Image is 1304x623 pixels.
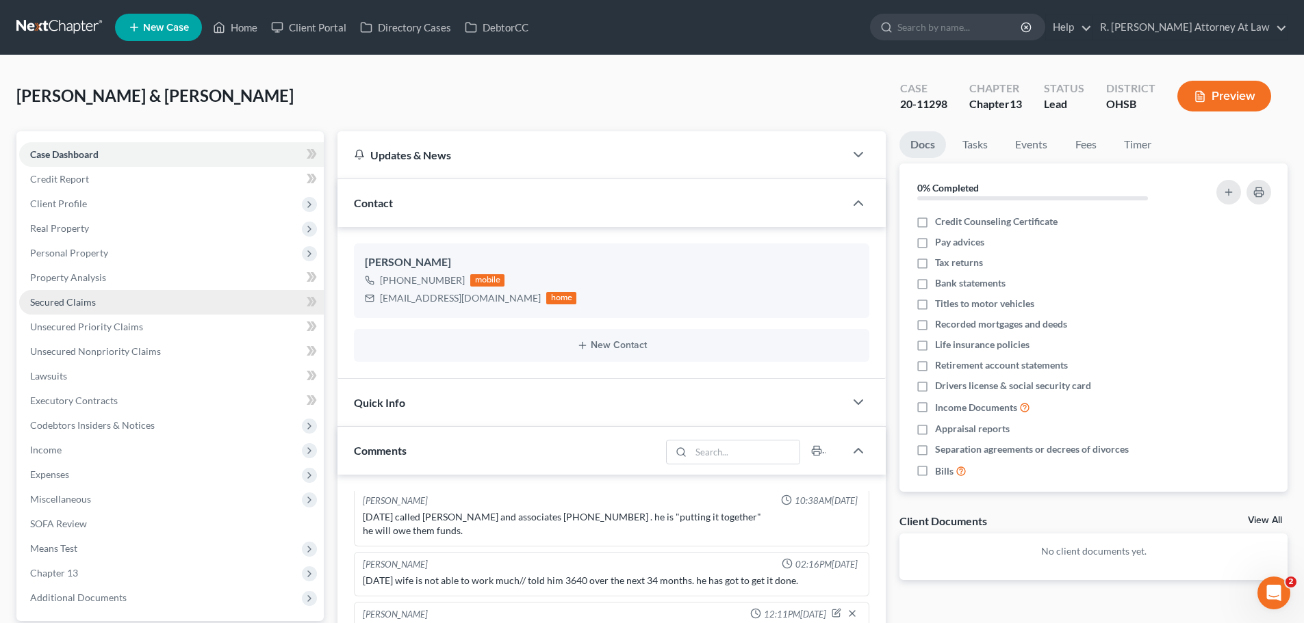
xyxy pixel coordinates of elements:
[1046,15,1092,40] a: Help
[19,339,324,364] a: Unsecured Nonpriority Claims
[935,276,1006,290] span: Bank statements
[19,315,324,339] a: Unsecured Priority Claims
[1093,15,1287,40] a: R. [PERSON_NAME] Attorney At Law
[354,444,407,457] span: Comments
[264,15,353,40] a: Client Portal
[1177,81,1271,111] button: Preview
[19,512,324,536] a: SOFA Review
[899,131,946,158] a: Docs
[30,567,78,579] span: Chapter 13
[19,364,324,388] a: Lawsuits
[935,464,954,478] span: Bills
[30,296,96,308] span: Secured Claims
[546,292,576,304] div: home
[1010,97,1022,110] span: 13
[30,345,161,357] span: Unsecured Nonpriority Claims
[1106,96,1155,112] div: OHSB
[354,396,405,409] span: Quick Info
[354,148,828,162] div: Updates & News
[795,558,858,571] span: 02:16PM[DATE]
[935,256,983,269] span: Tax returns
[951,131,999,158] a: Tasks
[363,574,860,587] div: [DATE] wife is not able to work much// told him 3640 over the next 34 months. he has got to get i...
[935,442,1129,456] span: Separation agreements or decrees of divorces
[969,81,1022,96] div: Chapter
[1106,81,1155,96] div: District
[935,215,1058,228] span: Credit Counseling Certificate
[935,235,984,249] span: Pay advices
[900,81,947,96] div: Case
[897,14,1023,40] input: Search by name...
[1044,81,1084,96] div: Status
[30,148,99,160] span: Case Dashboard
[30,198,87,209] span: Client Profile
[935,379,1091,393] span: Drivers license & social security card
[969,96,1022,112] div: Chapter
[1064,131,1108,158] a: Fees
[935,338,1030,352] span: Life insurance policies
[365,254,858,271] div: [PERSON_NAME]
[363,510,860,538] div: [DATE] called [PERSON_NAME] and associates [PHONE_NUMBER] . he is "putting it together" he will o...
[143,23,189,33] span: New Case
[30,542,77,554] span: Means Test
[19,265,324,290] a: Property Analysis
[353,15,458,40] a: Directory Cases
[30,173,89,185] span: Credit Report
[30,321,143,332] span: Unsecured Priority Claims
[935,317,1067,331] span: Recorded mortgages and deeds
[30,395,118,406] span: Executory Contracts
[30,518,87,529] span: SOFA Review
[380,274,465,287] div: [PHONE_NUMBER]
[935,358,1068,372] span: Retirement account statements
[30,444,62,455] span: Income
[458,15,535,40] a: DebtorCC
[910,544,1277,558] p: No client documents yet.
[899,514,987,528] div: Client Documents
[380,291,541,305] div: [EMAIL_ADDRESS][DOMAIN_NAME]
[691,440,800,464] input: Search...
[30,222,89,234] span: Real Property
[30,370,67,382] span: Lawsuits
[16,85,294,105] span: [PERSON_NAME] & [PERSON_NAME]
[935,422,1010,436] span: Appraisal reports
[1113,131,1162,158] a: Timer
[365,340,858,351] button: New Contact
[1257,576,1290,609] iframe: Intercom live chat
[1248,516,1282,525] a: View All
[470,274,504,287] div: mobile
[30,468,69,480] span: Expenses
[19,290,324,315] a: Secured Claims
[363,608,428,622] div: [PERSON_NAME]
[363,558,428,571] div: [PERSON_NAME]
[764,608,826,621] span: 12:11PM[DATE]
[30,247,108,259] span: Personal Property
[1286,576,1296,587] span: 2
[19,388,324,413] a: Executory Contracts
[935,297,1034,310] span: Titles to motor vehicles
[900,96,947,112] div: 20-11298
[19,167,324,191] a: Credit Report
[30,493,91,505] span: Miscellaneous
[1044,96,1084,112] div: Lead
[354,196,393,209] span: Contact
[206,15,264,40] a: Home
[30,592,127,603] span: Additional Documents
[30,271,106,283] span: Property Analysis
[363,494,428,507] div: [PERSON_NAME]
[1004,131,1058,158] a: Events
[935,401,1017,414] span: Income Documents
[30,419,155,431] span: Codebtors Insiders & Notices
[19,142,324,167] a: Case Dashboard
[795,494,858,507] span: 10:38AM[DATE]
[917,182,979,194] strong: 0% Completed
